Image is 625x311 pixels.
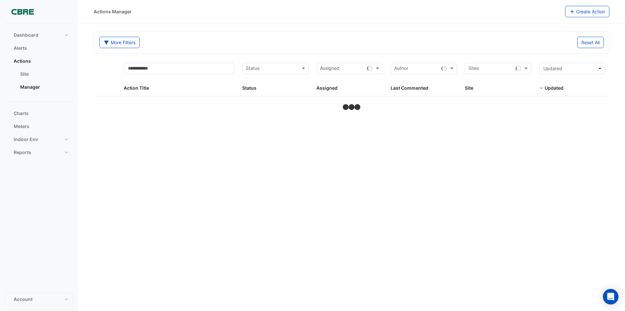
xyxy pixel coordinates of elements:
[124,85,149,91] span: Action Title
[5,120,73,133] button: Meters
[5,55,73,68] button: Actions
[5,42,73,55] button: Alerts
[14,123,29,130] span: Meters
[5,293,73,306] button: Account
[14,296,33,303] span: Account
[5,133,73,146] button: Indoor Env
[15,68,73,81] a: Site
[5,107,73,120] button: Charts
[5,29,73,42] button: Dashboard
[8,5,37,18] img: Company Logo
[465,85,473,91] span: Site
[545,85,563,91] span: Updated
[14,58,31,64] span: Actions
[14,45,27,51] span: Alerts
[14,149,31,156] span: Reports
[242,85,257,91] span: Status
[14,32,38,38] span: Dashboard
[99,37,140,48] button: More Filters
[603,289,618,305] div: Open Intercom Messenger
[316,85,338,91] span: Assigned
[391,85,428,91] span: Last Commented
[14,136,38,143] span: Indoor Env
[5,68,73,96] div: Actions
[15,81,73,94] a: Manager
[577,37,604,48] button: Reset All
[565,6,610,17] button: Create Action
[5,146,73,159] button: Reports
[543,66,562,71] span: Updated
[539,63,605,74] button: Updated
[94,8,132,15] div: Actions Manager
[14,110,29,117] span: Charts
